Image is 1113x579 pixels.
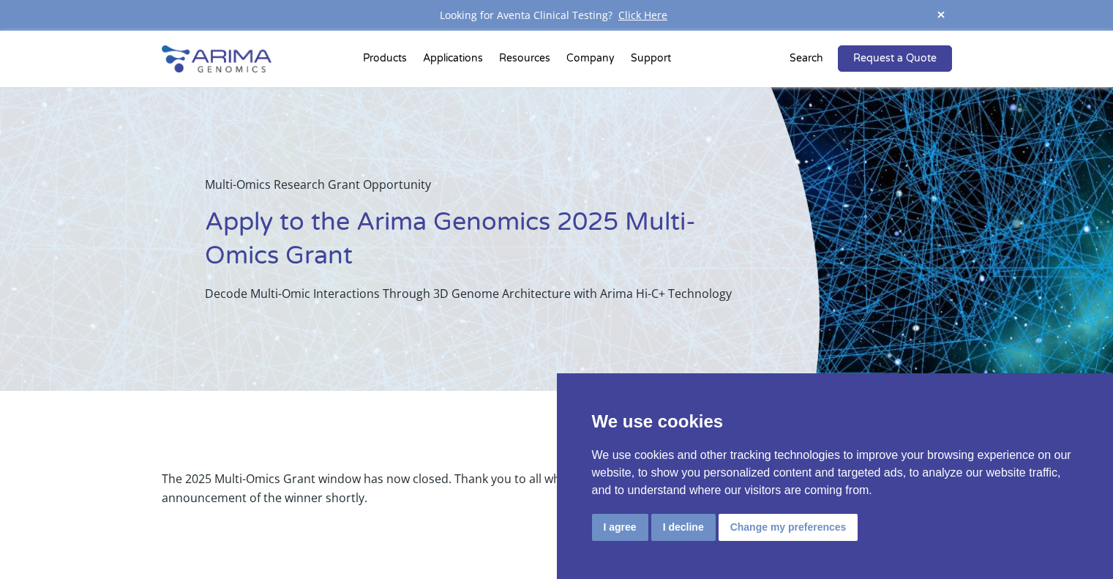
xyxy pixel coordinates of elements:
[592,408,1079,435] p: We use cookies
[162,6,952,25] div: Looking for Aventa Clinical Testing?
[162,45,271,72] img: Arima-Genomics-logo
[719,514,858,541] button: Change my preferences
[838,45,952,72] a: Request a Quote
[592,447,1079,499] p: We use cookies and other tracking technologies to improve your browsing experience on our website...
[205,284,746,303] p: Decode Multi-Omic Interactions Through 3D Genome Architecture with Arima Hi-C+ Technology
[205,175,746,206] p: Multi-Omics Research Grant Opportunity
[162,469,952,507] p: The 2025 Multi-Omics Grant window has now closed. Thank you to all who submitted an application a...
[612,8,673,22] a: Click Here
[651,514,716,541] button: I decline
[205,206,746,284] h1: Apply to the Arima Genomics 2025 Multi-Omics Grant
[592,514,648,541] button: I agree
[790,49,823,68] p: Search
